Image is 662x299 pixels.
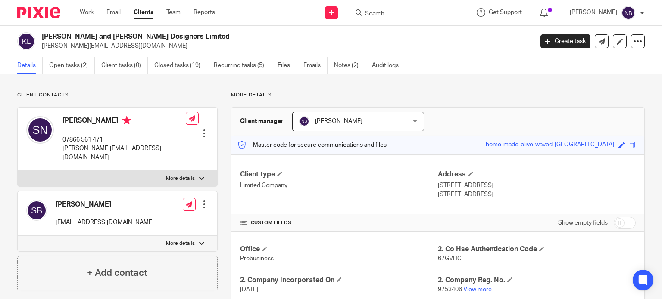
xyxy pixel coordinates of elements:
[438,190,636,199] p: [STREET_ADDRESS]
[240,170,438,179] h4: Client type
[56,218,154,227] p: [EMAIL_ADDRESS][DOMAIN_NAME]
[62,116,186,127] h4: [PERSON_NAME]
[315,118,362,124] span: [PERSON_NAME]
[438,276,636,285] h4: 2. Company Reg. No.
[463,287,492,293] a: View more
[240,219,438,226] h4: CUSTOM FIELDS
[17,92,218,99] p: Client contacts
[240,181,438,190] p: Limited Company
[17,7,60,18] img: Pixie
[570,8,617,17] p: [PERSON_NAME]
[238,141,387,149] p: Master code for secure communications and files
[62,136,186,144] p: 07866 561 471
[42,42,528,50] p: [PERSON_NAME][EMAIL_ADDRESS][DOMAIN_NAME]
[303,57,328,74] a: Emails
[62,144,186,162] p: [PERSON_NAME][EMAIL_ADDRESS][DOMAIN_NAME]
[56,200,154,209] h4: [PERSON_NAME]
[154,57,207,74] a: Closed tasks (19)
[486,140,614,150] div: home-made-olive-waved-[GEOGRAPHIC_DATA]
[240,276,438,285] h4: 2. Company Incorporated On
[17,57,43,74] a: Details
[122,116,131,125] i: Primary
[166,8,181,17] a: Team
[101,57,148,74] a: Client tasks (0)
[26,200,47,221] img: svg%3E
[80,8,94,17] a: Work
[166,240,195,247] p: More details
[558,219,608,227] label: Show empty fields
[166,175,195,182] p: More details
[299,116,309,126] img: svg%3E
[42,32,431,41] h2: [PERSON_NAME] and [PERSON_NAME] Designers Limited
[438,245,636,254] h4: 2. Co Hse Authentication Code
[87,266,147,280] h4: + Add contact
[240,287,258,293] span: [DATE]
[26,116,54,144] img: svg%3E
[540,34,590,48] a: Create task
[334,57,365,74] a: Notes (2)
[106,8,121,17] a: Email
[49,57,95,74] a: Open tasks (2)
[231,92,645,99] p: More details
[194,8,215,17] a: Reports
[372,57,405,74] a: Audit logs
[240,117,284,126] h3: Client manager
[489,9,522,15] span: Get Support
[17,32,35,50] img: svg%3E
[214,57,271,74] a: Recurring tasks (5)
[438,170,636,179] h4: Address
[240,245,438,254] h4: Office
[364,10,442,18] input: Search
[278,57,297,74] a: Files
[621,6,635,20] img: svg%3E
[438,256,462,262] span: 67GVHC
[134,8,153,17] a: Clients
[438,181,636,190] p: [STREET_ADDRESS]
[240,256,274,262] span: Probusiness
[438,287,462,293] span: 9753406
